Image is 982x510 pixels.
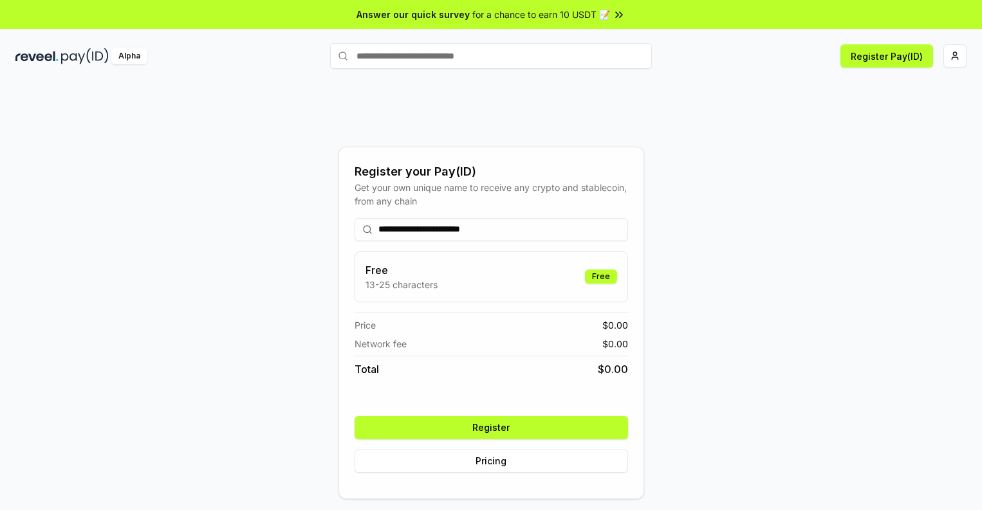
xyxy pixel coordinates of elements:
[355,416,628,439] button: Register
[355,163,628,181] div: Register your Pay(ID)
[355,181,628,208] div: Get your own unique name to receive any crypto and stablecoin, from any chain
[598,361,628,377] span: $ 0.00
[355,337,407,351] span: Network fee
[602,318,628,332] span: $ 0.00
[840,44,933,68] button: Register Pay(ID)
[355,450,628,473] button: Pricing
[111,48,147,64] div: Alpha
[15,48,59,64] img: reveel_dark
[61,48,109,64] img: pay_id
[472,8,610,21] span: for a chance to earn 10 USDT 📝
[355,318,376,332] span: Price
[366,262,438,278] h3: Free
[602,337,628,351] span: $ 0.00
[355,361,379,377] span: Total
[366,278,438,291] p: 13-25 characters
[585,269,617,284] div: Free
[357,8,470,21] span: Answer our quick survey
